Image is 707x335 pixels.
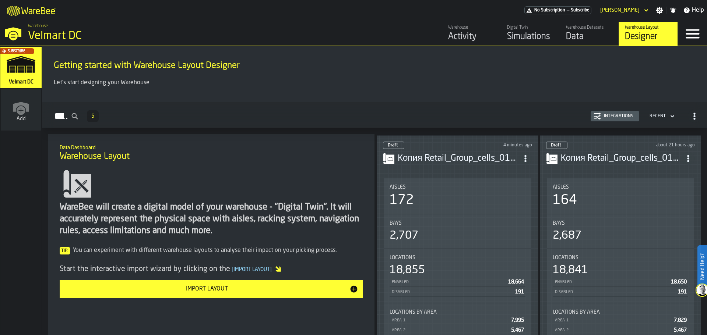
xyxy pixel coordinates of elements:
div: StatList-item-Disabled [553,287,689,297]
div: StatList-item-Area-2 [553,325,689,335]
span: Import Layout [230,267,273,272]
button: button-Integrations [591,111,639,121]
div: title-Warehouse Layout [54,140,369,166]
label: button-toggle-Settings [653,7,666,14]
span: Tip: [60,247,70,254]
div: Enabled [554,280,668,285]
span: Subscribe [571,8,590,13]
div: Warehouse [448,25,495,30]
span: 5,467 [511,328,524,333]
span: Bays [553,220,565,226]
span: 5 [91,114,94,119]
div: Title [390,220,525,226]
div: DropdownMenuValue-Anton Hikal [600,7,640,13]
span: Locations by Area [390,309,437,315]
span: Warehouse Layout [60,151,130,163]
a: link-to-/wh/new [1,89,41,132]
a: link-to-/wh/i/f27944ef-e44e-4cb8-aca8-30c52093261f/simulations [501,22,560,46]
div: Area-2 [554,328,671,333]
span: Subscribe [8,49,25,53]
div: Enabled [391,280,505,285]
div: Menu Subscription [524,6,591,14]
div: Title [390,184,525,190]
span: Locations [390,255,415,261]
div: stat-Locations [384,249,531,303]
span: 191 [515,289,524,295]
div: StatList-item-Area-1 [553,315,689,325]
div: 18,841 [553,264,588,277]
div: stat-Aisles [384,178,531,214]
span: 191 [678,289,687,295]
div: Velmart DC [28,29,227,43]
div: Activity [448,31,495,43]
span: No Subscription [534,8,565,13]
div: Title [553,309,689,315]
h2: button-Layouts [42,102,707,128]
div: Updated: 9/2/2025, 9:48:15 AM Created: 9/2/2025, 9:12:06 AM [469,143,532,148]
span: Locations [553,255,578,261]
div: Updated: 9/1/2025, 12:26:48 PM Created: 9/1/2025, 12:24:34 PM [632,143,695,148]
p: Let's start designing your Warehouse [54,78,695,87]
label: button-toggle-Menu [678,22,707,46]
div: Disabled [554,290,675,295]
span: ] [270,267,272,272]
a: link-to-/wh/i/f27944ef-e44e-4cb8-aca8-30c52093261f/pricing/ [524,6,591,14]
div: title-Getting started with Warehouse Layout Designer [48,52,701,78]
h2: Sub Title [60,143,363,151]
div: StatList-item-Area-2 [390,325,525,335]
span: 7,829 [674,318,687,323]
span: Bays [390,220,402,226]
span: 5,467 [674,328,687,333]
div: 164 [553,193,577,208]
span: Locations by Area [553,309,600,315]
div: StatList-item-Enabled [390,277,525,287]
h3: Копия Retail_Group_cells_01_09.csv [561,153,682,164]
span: Aisles [553,184,569,190]
div: Title [553,184,689,190]
h2: Sub Title [54,58,695,60]
span: Warehouse [28,24,48,29]
div: Title [553,220,689,226]
div: stat-Aisles [547,178,694,214]
div: DropdownMenuValue-Anton Hikal [597,6,650,15]
span: 18,664 [508,279,524,285]
a: link-to-/wh/i/f27944ef-e44e-4cb8-aca8-30c52093261f/designer [619,22,678,46]
div: WareBee will create a digital model of your warehouse - "Digital Twin". It will accurately repres... [60,202,363,237]
span: — [567,8,569,13]
div: StatList-item-Enabled [553,277,689,287]
a: link-to-/wh/i/f27944ef-e44e-4cb8-aca8-30c52093261f/feed/ [442,22,501,46]
span: [ [232,267,233,272]
div: Area-2 [391,328,508,333]
div: ButtonLoadMore-Load More-Prev-First-Last [84,110,102,122]
div: StatList-item-Area-1 [390,315,525,325]
h3: Копия Retail_Group_cells_01_09.csv [398,153,519,164]
span: Aisles [390,184,406,190]
span: Add [17,116,26,122]
div: Title [390,255,525,261]
div: Title [553,255,689,261]
div: Title [390,309,525,315]
div: Warehouse Layout [625,25,672,30]
div: 172 [390,193,414,208]
button: button-Import Layout [60,280,363,298]
div: Integrations [601,114,636,119]
div: Simulations [507,31,554,43]
div: DropdownMenuValue-4 [650,114,666,119]
div: status-0 2 [546,142,567,149]
div: DropdownMenuValue-4 [647,112,676,121]
div: 2,687 [553,229,581,242]
div: You can experiment with different warehouse layouts to analyse their impact on your picking process. [60,246,363,255]
span: 18,650 [671,279,687,285]
span: Help [692,6,704,15]
div: status-0 2 [383,142,404,149]
a: link-to-/wh/i/f27944ef-e44e-4cb8-aca8-30c52093261f/data [560,22,619,46]
label: button-toggle-Notifications [666,7,680,14]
